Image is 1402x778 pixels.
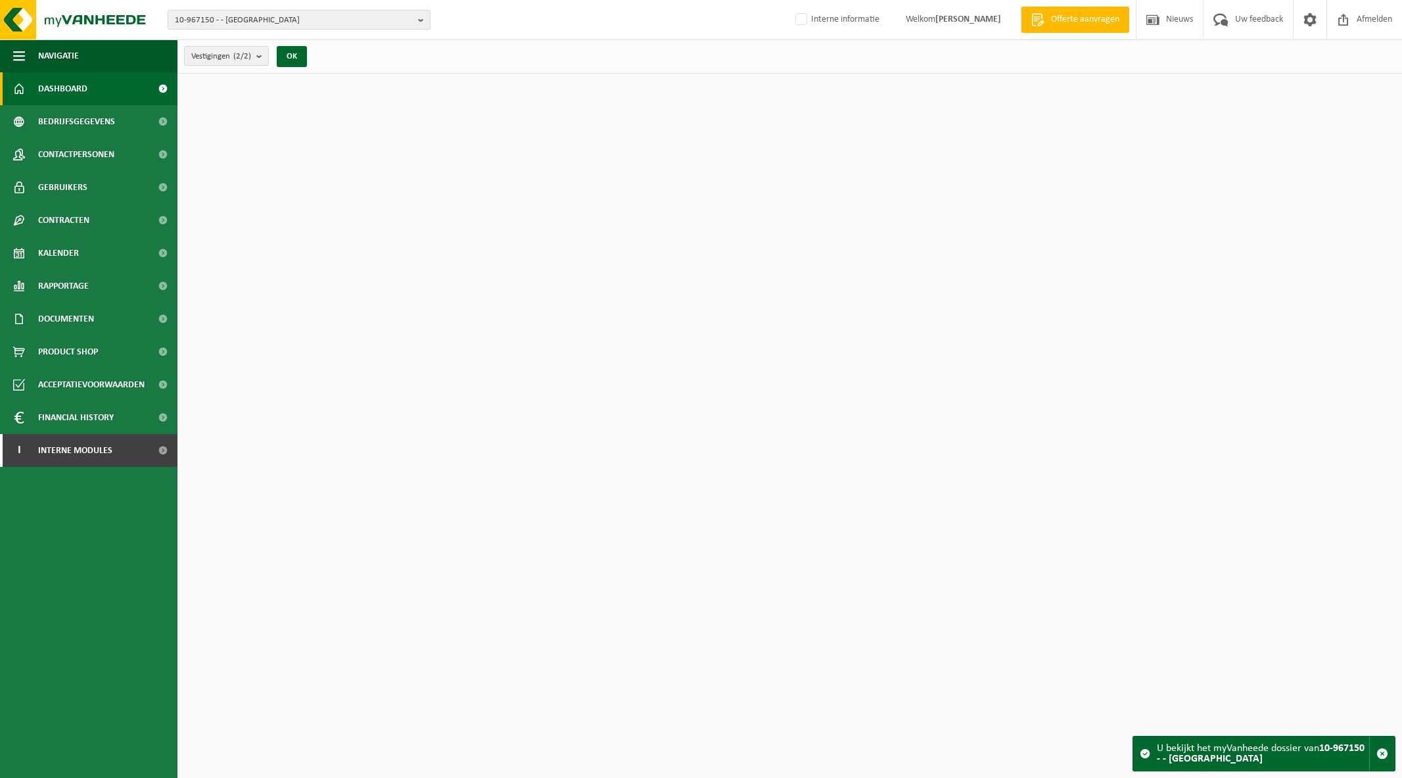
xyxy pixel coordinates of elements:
[38,171,87,204] span: Gebruikers
[38,401,114,434] span: Financial History
[935,14,1001,24] strong: [PERSON_NAME]
[38,237,79,270] span: Kalender
[38,270,89,303] span: Rapportage
[38,303,94,335] span: Documenten
[38,39,79,72] span: Navigatie
[38,72,87,105] span: Dashboard
[38,105,115,138] span: Bedrijfsgegevens
[1157,743,1365,764] strong: 10-967150 - - [GEOGRAPHIC_DATA]
[38,335,98,368] span: Product Shop
[277,46,307,67] button: OK
[38,434,112,467] span: Interne modules
[191,47,251,66] span: Vestigingen
[1157,737,1369,771] div: U bekijkt het myVanheede dossier van
[38,204,89,237] span: Contracten
[233,52,251,61] count: (2/2)
[13,434,25,467] span: I
[1021,7,1129,33] a: Offerte aanvragen
[793,10,879,30] label: Interne informatie
[175,11,413,30] span: 10-967150 - - [GEOGRAPHIC_DATA]
[168,10,431,30] button: 10-967150 - - [GEOGRAPHIC_DATA]
[1048,13,1123,26] span: Offerte aanvragen
[38,138,114,171] span: Contactpersonen
[184,46,269,66] button: Vestigingen(2/2)
[38,368,145,401] span: Acceptatievoorwaarden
